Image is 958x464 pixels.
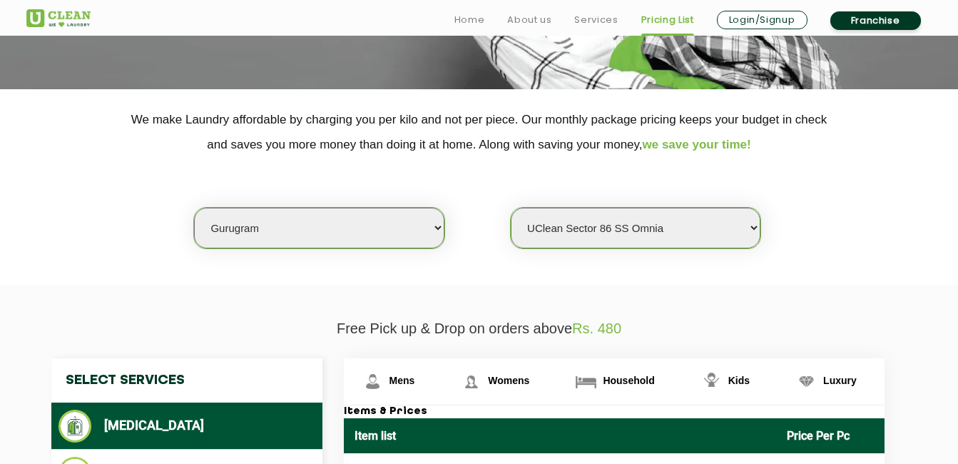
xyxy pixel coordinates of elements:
a: Pricing List [641,11,694,29]
a: Franchise [830,11,921,30]
img: Kids [699,369,724,394]
p: We make Laundry affordable by charging you per kilo and not per piece. Our monthly package pricin... [26,107,932,157]
span: Mens [389,375,415,386]
th: Price Per Pc [776,418,885,453]
h4: Select Services [51,358,322,403]
a: Home [454,11,485,29]
span: we save your time! [643,138,751,151]
a: Services [574,11,618,29]
img: Mens [360,369,385,394]
span: Luxury [823,375,857,386]
a: Login/Signup [717,11,807,29]
a: About us [507,11,551,29]
li: [MEDICAL_DATA] [58,410,315,443]
p: Free Pick up & Drop on orders above [26,321,932,337]
span: Household [603,375,654,386]
span: Rs. 480 [572,321,621,336]
h3: Items & Prices [344,405,885,418]
span: Womens [488,375,529,386]
span: Kids [728,375,750,386]
img: UClean Laundry and Dry Cleaning [26,9,91,27]
th: Item list [344,418,777,453]
img: Dry Cleaning [58,410,92,443]
img: Womens [459,369,484,394]
img: Luxury [794,369,819,394]
img: Household [574,369,598,394]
